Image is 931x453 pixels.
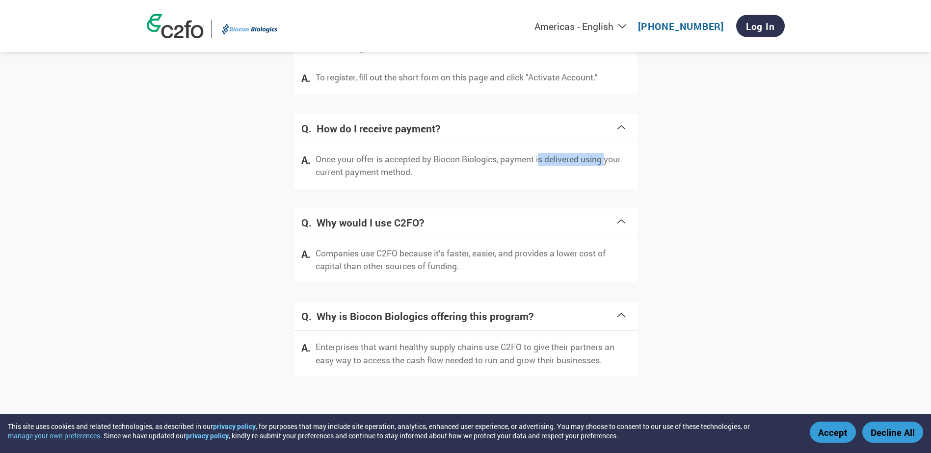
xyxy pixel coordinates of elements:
button: Accept [810,422,856,443]
h4: Why would I use C2FO? [317,216,615,229]
a: privacy policy [213,422,256,431]
button: Decline All [862,422,923,443]
div: This site uses cookies and related technologies, as described in our , for purposes that may incl... [8,422,796,440]
button: manage your own preferences [8,431,100,440]
a: [PHONE_NUMBER] [638,20,724,32]
p: Companies use C2FO because it’s faster, easier, and provides a lower cost of capital than other s... [316,247,630,273]
img: Biocon Biologics [219,20,281,38]
h4: Why is Biocon Biologics offering this program? [317,309,615,323]
h4: How do I receive payment? [317,122,615,135]
p: Once your offer is accepted by Biocon Biologics, payment is delivered using your current payment ... [316,153,630,179]
img: c2fo logo [147,14,204,38]
a: Log In [736,15,785,37]
p: To register, fill out the short form on this page and click "Activate Account." [316,71,598,84]
a: privacy policy [186,431,229,440]
p: Enterprises that want healthy supply chains use C2FO to give their partners an easy way to access... [316,341,630,367]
